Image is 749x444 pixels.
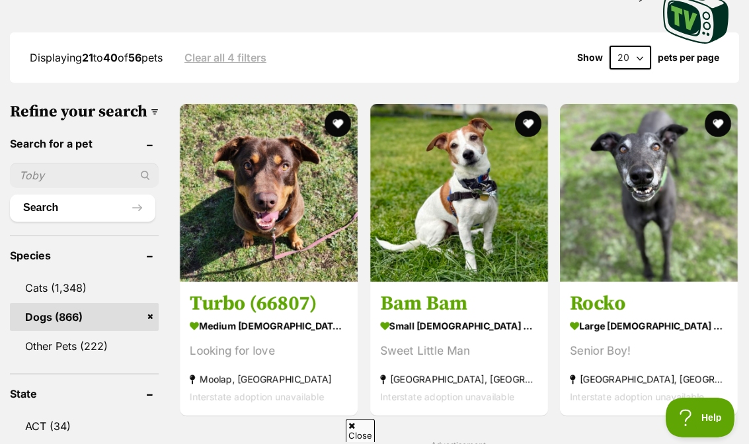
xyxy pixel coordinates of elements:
a: Cats (1,348) [10,274,159,302]
div: Sweet Little Man [380,343,538,361]
span: Show [577,52,603,63]
h3: Turbo (66807) [190,292,348,317]
div: Senior Boy! [570,343,728,361]
a: Rocko large [DEMOGRAPHIC_DATA] Dog Senior Boy! [GEOGRAPHIC_DATA], [GEOGRAPHIC_DATA] Interstate ad... [560,282,738,416]
button: Search [10,195,155,221]
a: Dogs (866) [10,303,159,331]
a: Turbo (66807) medium [DEMOGRAPHIC_DATA] Dog Looking for love Moolap, [GEOGRAPHIC_DATA] Interstate... [180,282,358,416]
img: Turbo (66807) - Australian Kelpie Dog [180,104,358,282]
h3: Bam Bam [380,292,538,317]
a: Other Pets (222) [10,332,159,360]
strong: 21 [82,51,93,64]
strong: [GEOGRAPHIC_DATA], [GEOGRAPHIC_DATA] [570,371,728,388]
h3: Rocko [570,292,728,317]
strong: small [DEMOGRAPHIC_DATA] Dog [380,317,538,336]
a: Clear all 4 filters [184,52,266,64]
img: Bam Bam - Jack Russell Terrier Dog [370,104,548,282]
span: Interstate adoption unavailable [380,392,514,403]
button: favourite [325,111,351,137]
input: Toby [10,163,159,188]
strong: Moolap, [GEOGRAPHIC_DATA] [190,371,348,388]
header: State [10,388,159,400]
button: favourite [514,111,541,137]
span: Displaying to of pets [30,51,163,64]
span: Close [346,419,375,442]
a: Bam Bam small [DEMOGRAPHIC_DATA] Dog Sweet Little Man [GEOGRAPHIC_DATA], [GEOGRAPHIC_DATA] Inters... [370,282,548,416]
div: Looking for love [190,343,348,361]
button: favourite [705,111,731,137]
header: Species [10,249,159,261]
strong: large [DEMOGRAPHIC_DATA] Dog [570,317,728,336]
header: Search for a pet [10,138,159,150]
img: Rocko - Greyhound Dog [560,104,738,282]
iframe: Help Scout Beacon - Open [666,398,736,437]
strong: [GEOGRAPHIC_DATA], [GEOGRAPHIC_DATA] [380,371,538,388]
strong: medium [DEMOGRAPHIC_DATA] Dog [190,317,348,336]
strong: 56 [128,51,141,64]
label: pets per page [658,52,719,63]
h3: Refine your search [10,103,159,121]
a: ACT (34) [10,412,159,440]
span: Interstate adoption unavailable [190,392,324,403]
span: Interstate adoption unavailable [570,392,704,403]
strong: 40 [103,51,118,64]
